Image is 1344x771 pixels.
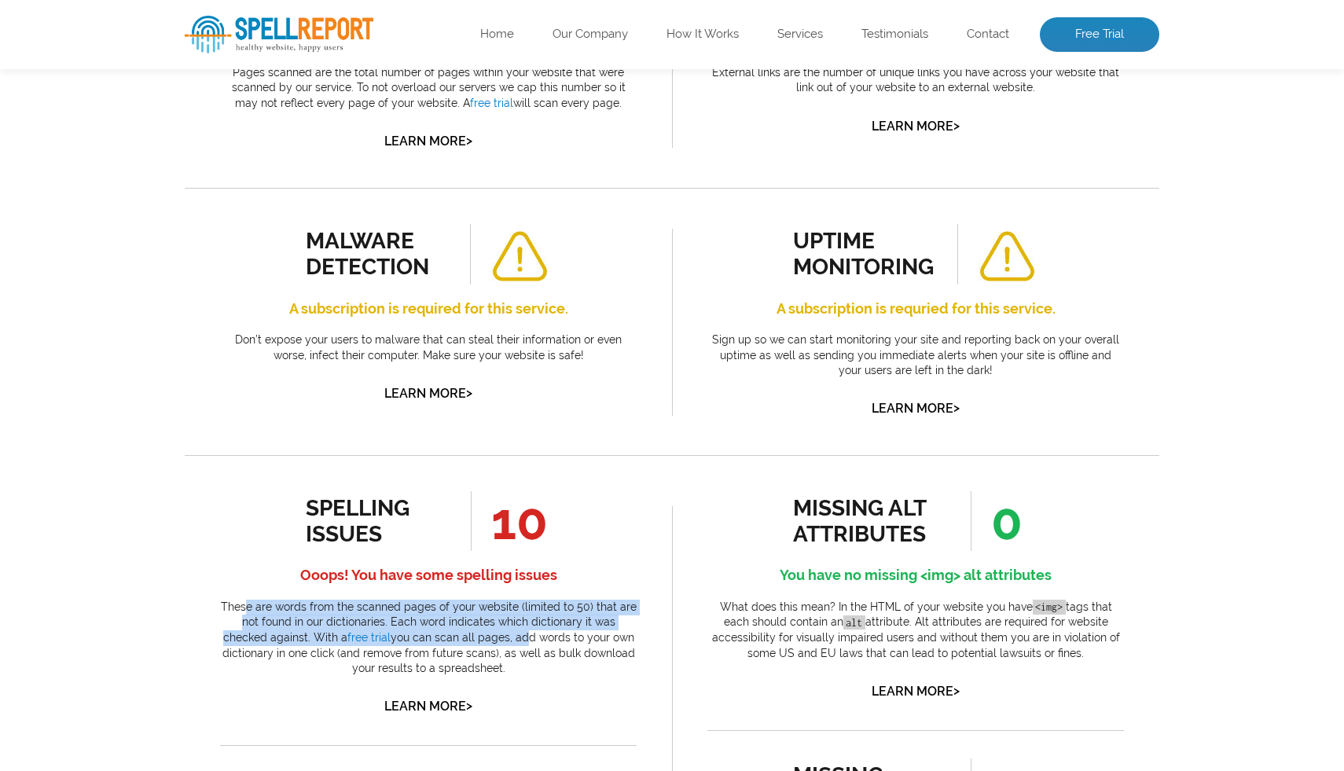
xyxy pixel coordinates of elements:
[666,27,739,42] a: How It Works
[777,27,823,42] a: Services
[220,332,637,363] p: Don’t expose your users to malware that can steal their information or even worse, infect their c...
[793,228,935,280] div: uptime monitoring
[707,296,1124,321] h4: A subscription is requried for this service.
[707,563,1124,588] h4: You have no missing <img> alt attributes
[240,123,246,135] a: /
[470,97,513,109] a: free trial
[953,115,960,137] span: >
[480,27,514,42] a: Home
[41,112,227,146] td: Kerbachi
[207,84,218,95] span: en
[872,684,960,699] a: Learn More>
[466,130,472,152] span: >
[240,159,246,171] a: /
[707,332,1124,379] p: Sign up so we can start monitoring your site and reporting back on your overall uptime as well as...
[207,48,218,59] span: en
[384,134,472,149] a: Learn More>
[861,27,928,42] a: Testimonials
[8,253,409,268] span: Want to view
[220,563,637,588] h4: Ooops! You have some spelling issues
[41,2,227,38] th: Error Word
[707,65,1124,96] p: External links are the number of unique links you have across your website that link out of your ...
[41,39,227,74] td: [PERSON_NAME]
[953,397,960,419] span: >
[953,680,960,702] span: >
[490,231,549,282] img: alert
[185,16,373,53] img: SpellReport
[967,27,1009,42] a: Contact
[466,695,472,717] span: >
[8,253,409,297] h3: All Results?
[41,75,227,110] td: Faverman
[843,615,865,630] code: alt
[207,156,218,167] span: en
[707,600,1124,661] p: What does this mean? In the HTML of your website you have tags that each should contain an attrib...
[978,231,1036,282] img: alert
[872,401,960,416] a: Learn More>
[220,65,637,112] p: Pages scanned are the total number of pages within your website that were scanned by our service....
[220,296,637,321] h4: A subscription is required for this service.
[971,491,1023,551] span: 0
[384,699,472,714] a: Learn More>
[347,631,391,644] a: free trial
[229,2,376,38] th: Website Page
[306,228,448,280] div: malware detection
[200,447,215,464] a: 1
[793,495,935,547] div: missing alt attributes
[137,313,280,346] a: Get Free Trial
[240,86,246,99] a: /
[1040,17,1159,52] a: Free Trial
[553,27,628,42] a: Our Company
[41,148,227,182] td: [PERSON_NAME]
[240,50,246,63] a: /
[384,386,472,401] a: Learn More>
[466,382,472,404] span: >
[872,119,960,134] a: Learn More>
[1033,600,1066,615] code: <img>
[306,495,448,547] div: spelling issues
[471,491,548,551] span: 10
[220,600,637,677] p: These are words from the scanned pages of your website (limited to 50) that are not found in our ...
[207,120,218,131] span: en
